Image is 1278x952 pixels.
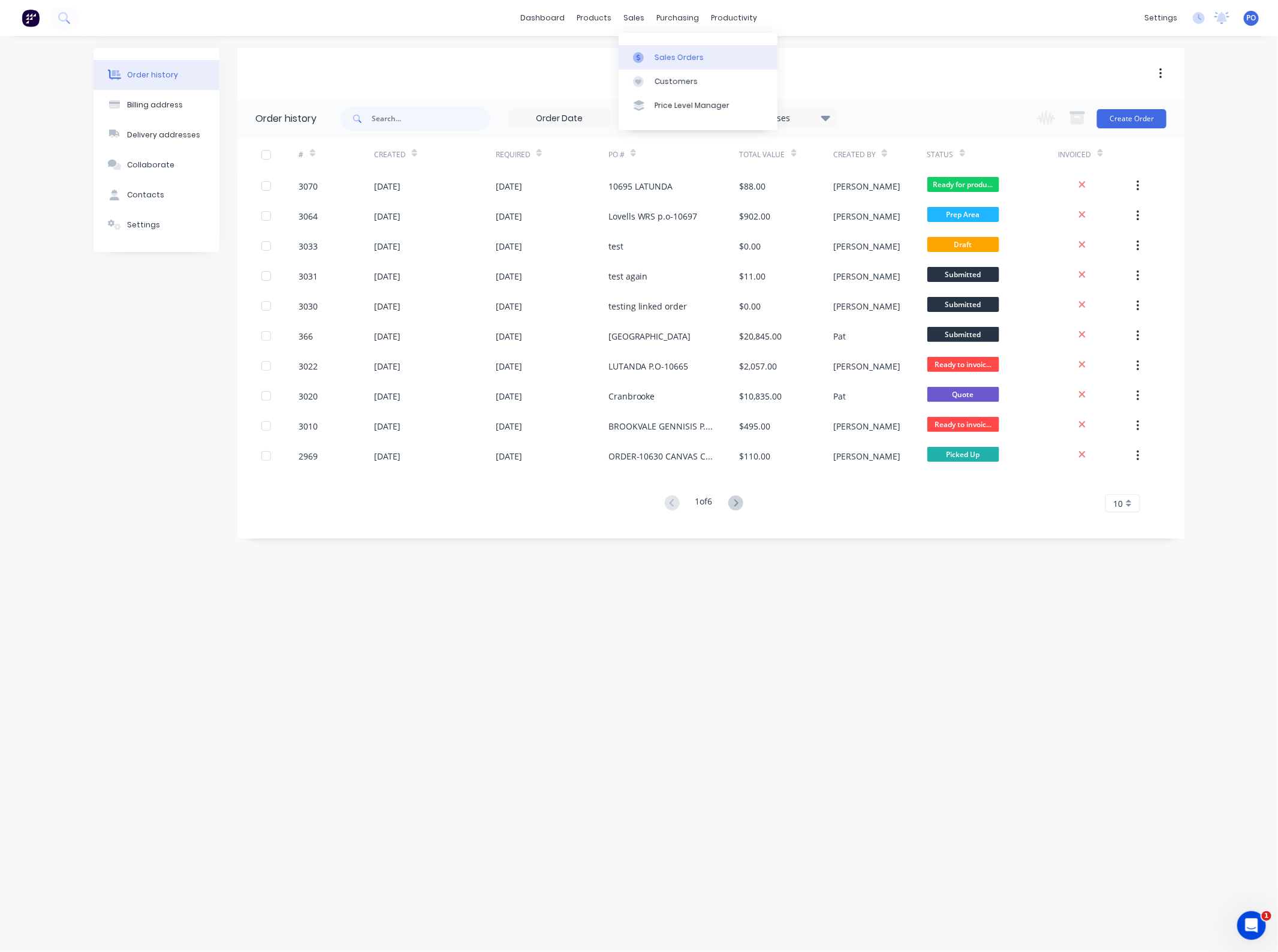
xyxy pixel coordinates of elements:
iframe: Intercom live chat [1237,911,1266,940]
div: [PERSON_NAME] [833,360,900,373]
div: [DATE] [374,450,400,463]
div: Required [496,149,531,160]
div: $0.00 [740,240,761,253]
button: Settings [94,210,219,240]
span: 1 [1262,911,1271,921]
div: Contacts [127,190,164,200]
div: test [608,240,623,253]
div: Required [496,138,608,171]
div: [DATE] [374,210,400,223]
div: 3064 [299,210,318,223]
div: settings [1138,9,1183,27]
div: PO # [608,138,740,171]
div: [PERSON_NAME] [833,270,900,283]
div: Invoiced [1059,149,1092,160]
div: Lovells WRS p.o-10697 [608,210,698,223]
div: $88.00 [740,180,766,193]
div: $20,845.00 [740,330,782,343]
div: Delivery addresses [127,130,200,140]
div: [DATE] [374,240,400,253]
div: [PERSON_NAME] [833,450,900,463]
div: Total Value [740,138,833,171]
div: $11.00 [740,270,766,283]
a: Price Level Manager [619,94,777,118]
div: [DATE] [374,300,400,313]
div: 3030 [299,300,318,313]
div: [DATE] [374,390,400,403]
div: BROOKVALE GENNISIS P.O-10658 [608,420,716,433]
div: Collaborate [127,160,174,170]
div: # [299,138,374,171]
div: [DATE] [496,270,522,283]
div: Pat [833,330,846,343]
div: [PERSON_NAME] [833,300,900,313]
div: products [571,9,618,27]
div: $10,835.00 [740,390,782,403]
div: testing linked order [608,300,688,313]
div: [DATE] [496,390,522,403]
a: dashboard [515,9,571,27]
button: Billing address [94,90,219,120]
div: purchasing [651,9,706,27]
div: 10695 LATUNDA [608,180,673,193]
div: 3070 [299,180,318,193]
div: [DATE] [496,300,522,313]
div: [DATE] [374,270,400,283]
input: Order Date [509,110,610,128]
div: 3022 [299,360,318,373]
img: Factory [22,9,40,27]
div: Price Level Manager [655,100,730,111]
input: Search... [372,107,490,131]
div: [PERSON_NAME] [833,240,900,253]
button: Collaborate [94,150,219,180]
div: 3031 [299,270,318,283]
div: Settings [127,220,160,230]
span: Ready for produ... [927,177,999,192]
div: Cranbrooke [608,390,655,403]
div: [PERSON_NAME] [833,210,900,223]
div: 2969 [299,450,318,463]
div: $495.00 [740,420,771,433]
span: Submitted [927,297,999,312]
div: $0.00 [740,300,761,313]
span: Submitted [927,327,999,342]
div: Created By [833,138,927,171]
div: Status [927,149,954,160]
div: ORDER-10630 CANVAS CONNECTIONS [608,450,716,463]
a: Sales Orders [619,45,777,69]
div: 18 Statuses [737,112,837,125]
div: productivity [706,9,764,27]
span: 10 [1113,497,1123,510]
div: Created [374,138,496,171]
div: Order history [255,112,317,126]
span: Picked Up [927,447,999,462]
button: Delivery addresses [94,120,219,150]
span: PO [1247,13,1256,23]
div: Status [927,138,1059,171]
span: Ready to invoic... [927,357,999,372]
div: Billing address [127,100,183,110]
div: Customers [655,76,698,87]
span: Ready to invoic... [927,417,999,432]
div: Total Value [740,149,785,160]
div: [DATE] [374,420,400,433]
div: 3020 [299,390,318,403]
div: [DATE] [374,360,400,373]
div: [DATE] [496,240,522,253]
div: Pat [833,390,846,403]
span: Draft [927,237,999,252]
div: Created [374,149,406,160]
div: Created By [833,149,876,160]
div: [GEOGRAPHIC_DATA] [608,330,691,343]
div: [PERSON_NAME] [833,180,900,193]
button: Create Order [1097,109,1167,128]
div: 1 of 6 [695,495,713,512]
span: Prep Area [927,207,999,222]
div: [DATE] [496,450,522,463]
div: [PERSON_NAME] [833,420,900,433]
div: [DATE] [496,330,522,343]
div: 3010 [299,420,318,433]
div: [DATE] [374,330,400,343]
div: [DATE] [496,210,522,223]
div: $902.00 [740,210,771,223]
